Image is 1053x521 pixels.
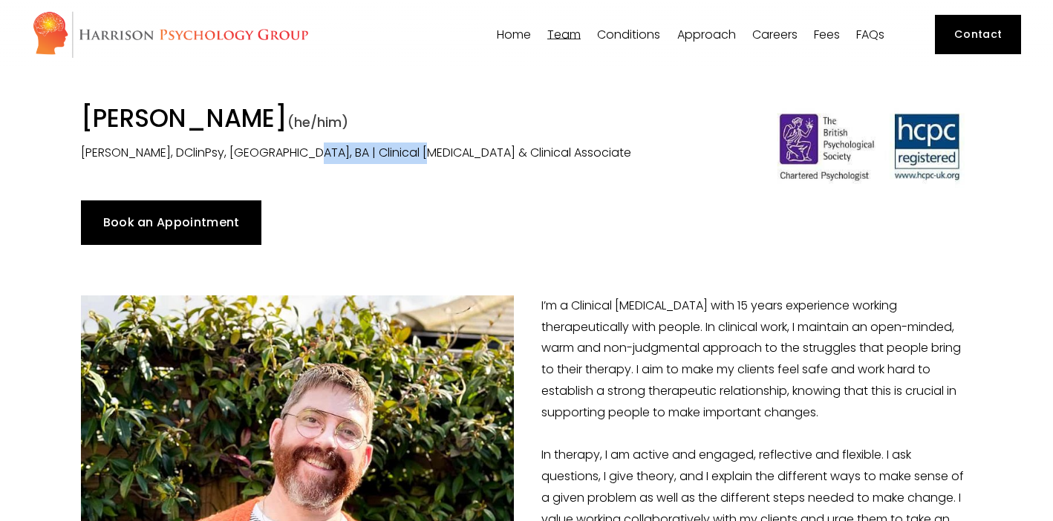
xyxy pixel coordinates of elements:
h1: [PERSON_NAME] [81,104,743,138]
p: [PERSON_NAME], DClinPsy, [GEOGRAPHIC_DATA], BA | Clinical [MEDICAL_DATA] & Clinical Associate [81,142,743,164]
span: Approach [677,29,736,41]
a: folder dropdown [547,27,581,42]
span: (he/him) [287,113,348,131]
a: FAQs [856,27,884,42]
a: Book an Appointment [81,200,261,245]
a: Home [497,27,531,42]
img: Harrison Psychology Group [32,10,309,59]
a: Contact [935,15,1022,53]
span: Team [547,29,581,41]
a: Fees [814,27,840,42]
a: folder dropdown [677,27,736,42]
a: folder dropdown [597,27,660,42]
a: Careers [752,27,798,42]
span: Conditions [597,29,660,41]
